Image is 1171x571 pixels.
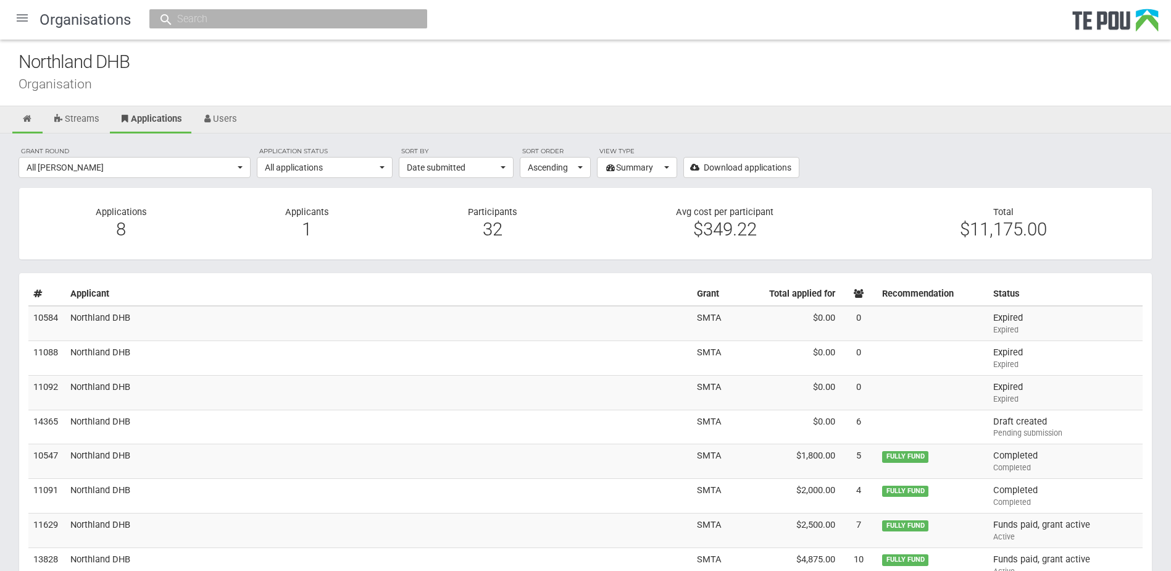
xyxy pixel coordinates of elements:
[988,340,1143,375] td: Expired
[840,444,877,479] td: 5
[44,106,109,133] a: Streams
[19,77,1171,90] div: Organisation
[223,224,391,235] div: 1
[27,161,235,174] span: All [PERSON_NAME]
[257,157,393,178] button: All applications
[173,12,391,25] input: Search
[520,146,591,157] label: Sort order
[840,375,877,410] td: 0
[65,306,692,340] td: Northland DHB
[840,479,877,514] td: 4
[399,146,514,157] label: Sort by
[399,157,514,178] button: Date submitted
[993,531,1138,543] div: Active
[28,513,65,548] td: 11629
[65,479,692,514] td: Northland DHB
[840,340,877,375] td: 0
[65,513,692,548] td: Northland DHB
[594,224,854,235] div: $349.22
[400,206,586,242] div: Participants
[988,513,1143,548] td: Funds paid, grant active
[692,306,729,340] td: SMTA
[65,340,692,375] td: Northland DHB
[65,282,692,306] th: Applicant
[528,161,575,174] span: Ascending
[28,306,65,340] td: 10584
[605,161,661,174] span: Summary
[65,444,692,479] td: Northland DHB
[28,410,65,444] td: 14365
[585,206,864,242] div: Avg cost per participant
[65,375,692,410] td: Northland DHB
[692,282,729,306] th: Grant
[597,146,677,157] label: View type
[520,157,591,178] button: Ascending
[729,410,840,444] td: $0.00
[993,462,1138,473] div: Completed
[692,513,729,548] td: SMTA
[683,157,799,178] a: Download applications
[692,444,729,479] td: SMTA
[993,428,1138,439] div: Pending submission
[265,161,377,174] span: All applications
[729,306,840,340] td: $0.00
[988,444,1143,479] td: Completed
[993,359,1138,370] div: Expired
[19,49,1171,75] div: Northland DHB
[988,306,1143,340] td: Expired
[882,554,928,565] span: FULLY FUND
[877,282,988,306] th: Recommendation
[993,497,1138,508] div: Completed
[840,513,877,548] td: 7
[729,375,840,410] td: $0.00
[692,375,729,410] td: SMTA
[28,444,65,479] td: 10547
[28,340,65,375] td: 11088
[840,410,877,444] td: 6
[257,146,393,157] label: Application status
[19,146,251,157] label: Grant round
[28,375,65,410] td: 11092
[729,513,840,548] td: $2,500.00
[19,157,251,178] button: All [PERSON_NAME]
[988,479,1143,514] td: Completed
[993,394,1138,405] div: Expired
[193,106,247,133] a: Users
[882,520,928,531] span: FULLY FUND
[214,206,400,242] div: Applicants
[729,444,840,479] td: $1,800.00
[38,224,205,235] div: 8
[65,410,692,444] td: Northland DHB
[882,486,928,497] span: FULLY FUND
[864,206,1143,235] div: Total
[840,306,877,340] td: 0
[988,282,1143,306] th: Status
[988,410,1143,444] td: Draft created
[988,375,1143,410] td: Expired
[28,479,65,514] td: 11091
[873,224,1133,235] div: $11,175.00
[993,324,1138,336] div: Expired
[597,157,677,178] button: Summary
[882,451,928,462] span: FULLY FUND
[729,479,840,514] td: $2,000.00
[409,224,577,235] div: 32
[407,161,498,174] span: Date submitted
[110,106,191,133] a: Applications
[729,282,840,306] th: Total applied for
[692,410,729,444] td: SMTA
[28,206,214,242] div: Applications
[692,479,729,514] td: SMTA
[729,340,840,375] td: $0.00
[692,340,729,375] td: SMTA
